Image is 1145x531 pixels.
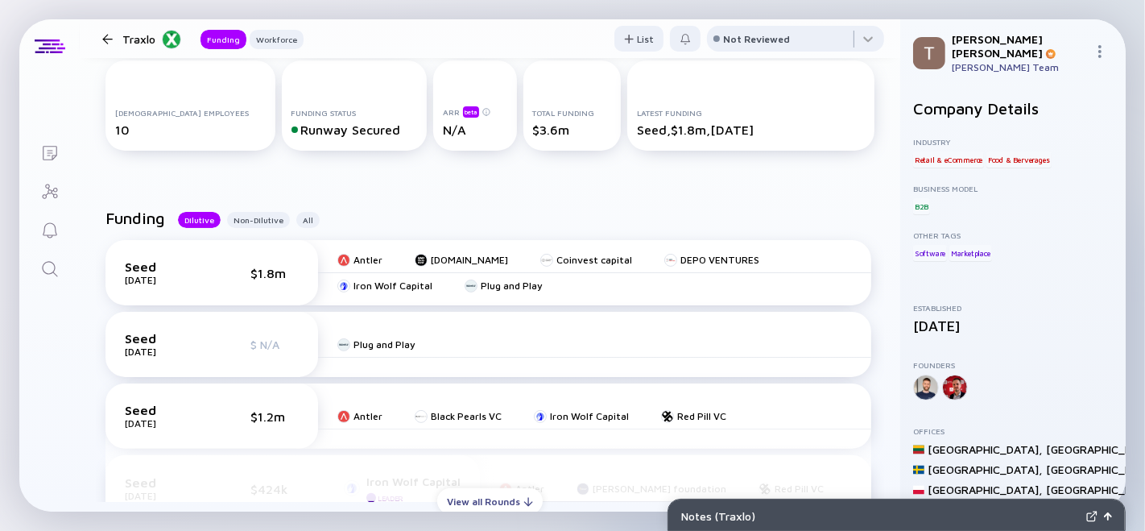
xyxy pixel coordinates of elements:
div: Seed, $1.8m, [DATE] [637,122,865,137]
div: B2B [913,198,930,214]
div: Offices [913,426,1113,436]
div: [GEOGRAPHIC_DATA] , [928,442,1043,456]
div: Antler [353,410,382,422]
div: [DOMAIN_NAME] [431,254,508,266]
div: Established [913,303,1113,313]
img: Teodora Profile Picture [913,37,945,69]
div: Seed [125,259,205,274]
div: Iron Wolf Capital [353,280,432,292]
div: Business Model [913,184,1113,193]
img: Poland Flag [913,484,924,496]
div: Seed [125,403,205,417]
button: Non-Dilutive [227,212,290,228]
div: Antler [353,254,382,266]
div: Traxlo [122,29,181,49]
div: List [614,27,663,52]
a: Antler [337,254,382,266]
div: $3.6m [533,122,612,137]
div: Runway Secured [291,122,418,137]
a: Plug and Play [337,338,415,351]
div: Not Reviewed [723,33,790,45]
div: Latest Funding [637,108,865,118]
div: Notes ( Traxlo ) [681,509,1080,523]
div: [DATE] [125,417,205,429]
div: beta [463,106,479,118]
div: $1.2m [250,409,299,424]
img: Menu [1093,45,1106,58]
a: Red Pill VC [661,410,726,422]
div: Retail & eCommerce [913,151,984,168]
div: Industry [913,137,1113,147]
div: $ N/A [250,338,299,351]
div: Other Tags [913,230,1113,240]
div: N/A [443,122,507,137]
div: $1.8m [250,266,299,280]
div: Plug and Play [353,338,415,351]
div: Marketplace [949,245,992,261]
div: Plug and Play [481,280,543,292]
div: [PERSON_NAME] Team [952,61,1087,73]
a: Iron Wolf Capital [337,280,432,292]
button: Workforce [250,30,304,49]
div: Iron Wolf Capital [550,410,629,422]
div: [DATE] [125,346,205,358]
div: Workforce [250,31,304,48]
button: Funding [200,30,246,49]
img: Expand Notes [1086,511,1097,522]
button: All [296,212,320,228]
div: Red Pill VC [677,410,726,422]
a: DEPO VENTURES [664,254,759,266]
h2: Funding [105,209,165,227]
div: Software [913,245,947,261]
div: Food & Berverages [986,151,1052,168]
h2: Company Details [913,99,1113,118]
div: [DATE] [913,317,1113,334]
div: [DEMOGRAPHIC_DATA] Employees [115,108,266,118]
div: 10 [115,122,266,137]
div: [GEOGRAPHIC_DATA] , [928,483,1043,496]
div: View all Rounds [437,489,543,514]
button: View all Rounds [437,488,543,514]
a: Coinvest capital [540,254,632,266]
div: ARR [443,106,507,118]
a: Reminders [19,209,80,248]
div: Total Funding [533,108,612,118]
div: [DATE] [125,274,205,286]
button: List [614,26,663,52]
a: [DOMAIN_NAME] [415,254,508,266]
div: DEPO VENTURES [680,254,759,266]
div: Founders [913,360,1113,370]
a: Search [19,248,80,287]
a: Black Pearls VC [415,410,502,422]
button: Dilutive [178,212,221,228]
img: Open Notes [1104,512,1112,521]
div: Black Pearls VC [431,410,502,422]
div: Funding Status [291,108,418,118]
a: Lists [19,132,80,171]
a: Plug and Play [465,280,543,292]
img: Lithuania Flag [913,444,924,455]
a: Iron Wolf Capital [534,410,629,422]
img: Sweden Flag [913,464,924,475]
div: Coinvest capital [556,254,632,266]
a: Antler [337,410,382,422]
div: [GEOGRAPHIC_DATA] , [928,463,1043,476]
a: Investor Map [19,171,80,209]
div: [PERSON_NAME] [PERSON_NAME] [952,32,1087,60]
div: Funding [200,31,246,48]
div: Seed [125,331,205,346]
